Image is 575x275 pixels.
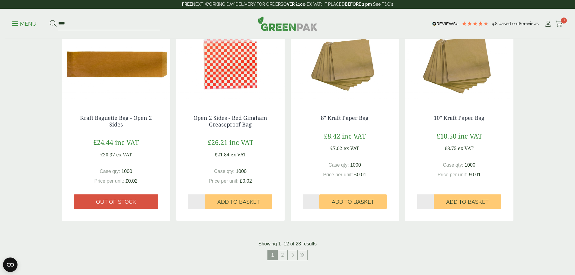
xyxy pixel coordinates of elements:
[229,138,253,147] span: inc VAT
[328,162,349,168] span: Case qty:
[458,145,474,152] span: ex VAT
[350,162,361,168] span: 1000
[116,151,132,158] span: ex VAT
[323,172,353,177] span: Price per unit:
[240,178,252,184] span: £0.02
[319,194,387,209] button: Add to Basket
[268,250,277,260] span: 1
[524,21,539,26] span: reviews
[193,114,267,128] a: Open 2 Sides - Red Gingham Greaseproof Bag
[469,172,481,177] span: £0.01
[231,151,246,158] span: ex VAT
[209,178,238,184] span: Price per unit:
[330,145,342,152] span: £7.02
[561,18,567,24] span: 0
[205,194,272,209] button: Add to Basket
[291,27,399,103] img: 8
[80,114,152,128] a: Kraft Baguette Bag - Open 2 Sides
[62,27,170,103] img: Kraft Baguette Bag - Open 2 Sides-0
[12,20,37,26] a: Menu
[343,145,359,152] span: ex VAT
[100,151,115,158] span: £20.37
[217,199,260,205] span: Add to Basket
[176,27,285,103] img: Red Gingham Greaseproof Bag - Open 2 Sides-0
[208,138,228,147] span: £26.21
[94,178,124,184] span: Price per unit:
[3,257,18,272] button: Open CMP widget
[332,199,374,205] span: Add to Basket
[278,250,287,260] a: 2
[345,2,372,7] strong: BEFORE 2 pm
[373,2,393,7] a: See T&C's
[236,169,247,174] span: 1000
[443,162,463,168] span: Case qty:
[432,22,458,26] img: REVIEWS.io
[321,114,369,121] a: 8" Kraft Paper Bag
[445,145,457,152] span: £8.75
[436,131,456,140] span: £10.50
[446,199,489,205] span: Add to Basket
[342,131,366,140] span: inc VAT
[544,21,552,27] i: My Account
[93,138,113,147] span: £24.44
[96,199,136,205] span: Out of stock
[492,21,499,26] span: 4.8
[458,131,482,140] span: inc VAT
[115,138,139,147] span: inc VAT
[214,169,235,174] span: Case qty:
[462,21,489,26] div: 4.78 Stars
[126,178,138,184] span: £0.02
[12,20,37,27] p: Menu
[74,194,158,209] a: Out of stock
[258,240,317,248] p: Showing 1–12 of 23 results
[182,2,192,7] strong: FREE
[434,114,484,121] a: 10" Kraft Paper Bag
[434,194,501,209] button: Add to Basket
[405,27,513,103] img: 10
[121,169,132,174] span: 1000
[215,151,229,158] span: £21.84
[354,172,366,177] span: £0.01
[555,19,563,28] a: 0
[437,172,467,177] span: Price per unit:
[465,162,475,168] span: 1000
[517,21,524,26] span: 180
[258,16,318,31] img: GreenPak Supplies
[324,131,340,140] span: £8.42
[283,2,305,7] strong: OVER £100
[499,21,517,26] span: Based on
[100,169,120,174] span: Case qty:
[555,21,563,27] i: Cart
